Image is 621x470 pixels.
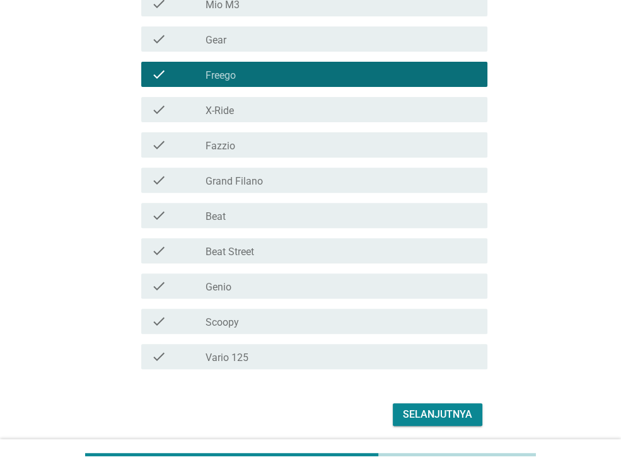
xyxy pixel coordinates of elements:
[206,69,236,82] label: Freego
[151,173,166,188] i: check
[206,210,226,223] label: Beat
[151,278,166,294] i: check
[151,67,166,82] i: check
[206,34,226,47] label: Gear
[206,281,231,294] label: Genio
[206,140,235,152] label: Fazzio
[151,137,166,152] i: check
[403,407,472,422] div: Selanjutnya
[206,352,248,364] label: Vario 125
[151,208,166,223] i: check
[206,105,234,117] label: X-Ride
[151,243,166,258] i: check
[151,102,166,117] i: check
[206,246,254,258] label: Beat Street
[151,314,166,329] i: check
[206,175,263,188] label: Grand Filano
[206,316,239,329] label: Scoopy
[151,349,166,364] i: check
[151,32,166,47] i: check
[393,403,482,426] button: Selanjutnya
